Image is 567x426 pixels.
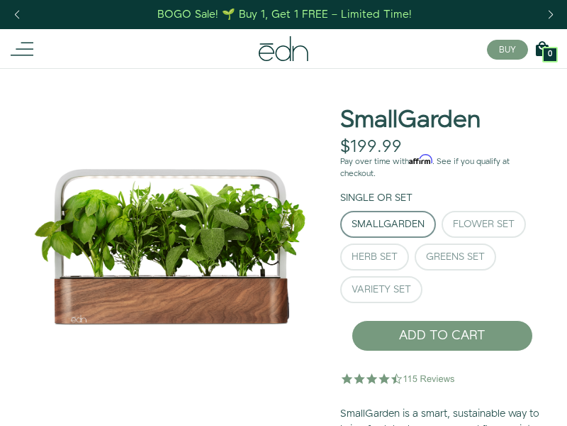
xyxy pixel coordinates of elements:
[340,137,402,158] div: $199.99
[157,7,412,22] div: BOGO Sale! 🌱 Buy 1, Get 1 FREE – Limited Time!
[23,68,318,423] div: 1 / 6
[352,320,533,351] button: ADD TO CART
[426,252,485,262] div: Greens Set
[157,4,414,26] a: BOGO Sale! 🌱 Buy 1, Get 1 FREE – Limited Time!
[340,107,481,133] h1: SmallGarden
[352,285,411,295] div: Variety Set
[340,191,412,205] label: Single or Set
[352,219,425,229] div: SmallGarden
[442,211,526,238] button: Flower Set
[409,155,432,165] span: Affirm
[415,244,496,271] button: Greens Set
[340,155,544,180] p: Pay over time with . See if you qualify at checkout.
[340,244,409,271] button: Herb Set
[453,219,515,229] div: Flower Set
[340,276,422,303] button: Variety Set
[352,252,398,262] div: Herb Set
[487,40,528,60] button: BUY
[340,364,457,393] img: 4.5 star rating
[548,50,552,58] span: 0
[340,211,436,238] button: SmallGarden
[23,68,318,423] img: Official-EDN-SMALLGARDEN-HERB-HERO-SLV-2000px_4096x.png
